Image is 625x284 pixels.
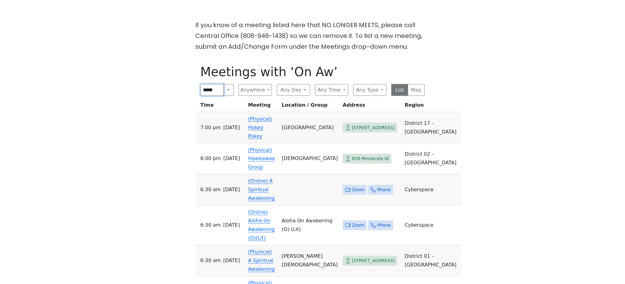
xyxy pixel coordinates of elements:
[248,116,272,139] a: (Physical) Hokey Pokey
[201,84,224,96] input: Search
[352,186,364,194] span: Zoom
[340,101,402,112] th: Address
[402,175,461,206] td: Cyberspace
[402,112,461,143] td: District 17 - [GEOGRAPHIC_DATA]
[402,101,461,112] th: Region
[223,257,240,265] span: [DATE]
[223,221,240,230] span: [DATE]
[279,206,340,245] td: Aloha On Awakening (O) (Lit)
[352,124,395,132] span: [STREET_ADDRESS]
[392,84,408,96] button: List
[201,123,221,132] span: 7:00 PM
[277,84,310,96] button: Any Day
[246,101,279,112] th: Meeting
[352,155,389,163] span: 829 Pensacola St
[223,123,240,132] span: [DATE]
[402,143,461,175] td: District 02 - [GEOGRAPHIC_DATA]
[377,186,391,194] span: Phone
[315,84,348,96] button: Any Time
[279,245,340,277] td: [PERSON_NAME][DEMOGRAPHIC_DATA]
[352,222,364,229] span: Zoom
[196,101,246,112] th: Time
[279,143,340,175] td: [DEMOGRAPHIC_DATA]
[201,186,221,194] span: 6:30 AM
[224,84,233,96] button: Search
[248,178,275,201] a: (Online) A Spiritual Awakening
[377,222,391,229] span: Phone
[352,257,395,265] span: [STREET_ADDRESS]
[201,221,221,230] span: 6:30 AM
[248,147,275,170] a: (Physical) Hawaawaa Group
[201,257,221,265] span: 6:30 AM
[196,20,430,52] p: If you know of a meeting listed here that NO LONGER MEETS, please call Central Office (808-946-14...
[248,209,275,241] a: (Online) Aloha On Awakening (O)(Lit)
[223,154,240,163] span: [DATE]
[353,84,387,96] button: Any Type
[279,112,340,143] td: [GEOGRAPHIC_DATA]
[201,64,425,79] h1: Meetings with ‘On Aw’
[408,84,425,96] button: Map
[402,206,461,245] td: Cyberspace
[239,84,272,96] button: Anywhere
[223,186,240,194] span: [DATE]
[248,249,275,272] a: (Physical) A Spiritual Awakening
[279,101,340,112] th: Location / Group
[402,245,461,277] td: District 01 - [GEOGRAPHIC_DATA]
[201,154,221,163] span: 8:00 PM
